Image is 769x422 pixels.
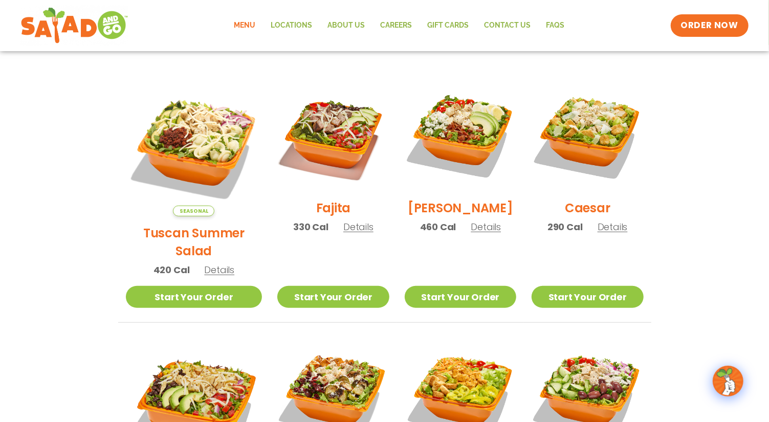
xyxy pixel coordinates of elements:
[343,220,373,233] span: Details
[547,220,583,234] span: 290 Cal
[277,80,389,191] img: Product photo for Fajita Salad
[405,80,516,191] img: Product photo for Cobb Salad
[405,286,516,308] a: Start Your Order
[598,220,628,233] span: Details
[126,286,262,308] a: Start Your Order
[477,14,539,37] a: Contact Us
[565,199,610,217] h2: Caesar
[420,220,456,234] span: 460 Cal
[471,220,501,233] span: Details
[320,14,373,37] a: About Us
[671,14,749,37] a: ORDER NOW
[373,14,420,37] a: Careers
[714,367,742,395] img: wpChatIcon
[227,14,263,37] a: Menu
[263,14,320,37] a: Locations
[316,199,351,217] h2: Fajita
[420,14,477,37] a: GIFT CARDS
[204,263,234,276] span: Details
[532,80,643,191] img: Product photo for Caesar Salad
[126,224,262,260] h2: Tuscan Summer Salad
[227,14,573,37] nav: Menu
[408,199,513,217] h2: [PERSON_NAME]
[126,80,262,216] img: Product photo for Tuscan Summer Salad
[153,263,190,277] span: 420 Cal
[20,5,128,46] img: new-SAG-logo-768×292
[173,206,214,216] span: Seasonal
[532,286,643,308] a: Start Your Order
[293,220,328,234] span: 330 Cal
[539,14,573,37] a: FAQs
[277,286,389,308] a: Start Your Order
[681,19,738,32] span: ORDER NOW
